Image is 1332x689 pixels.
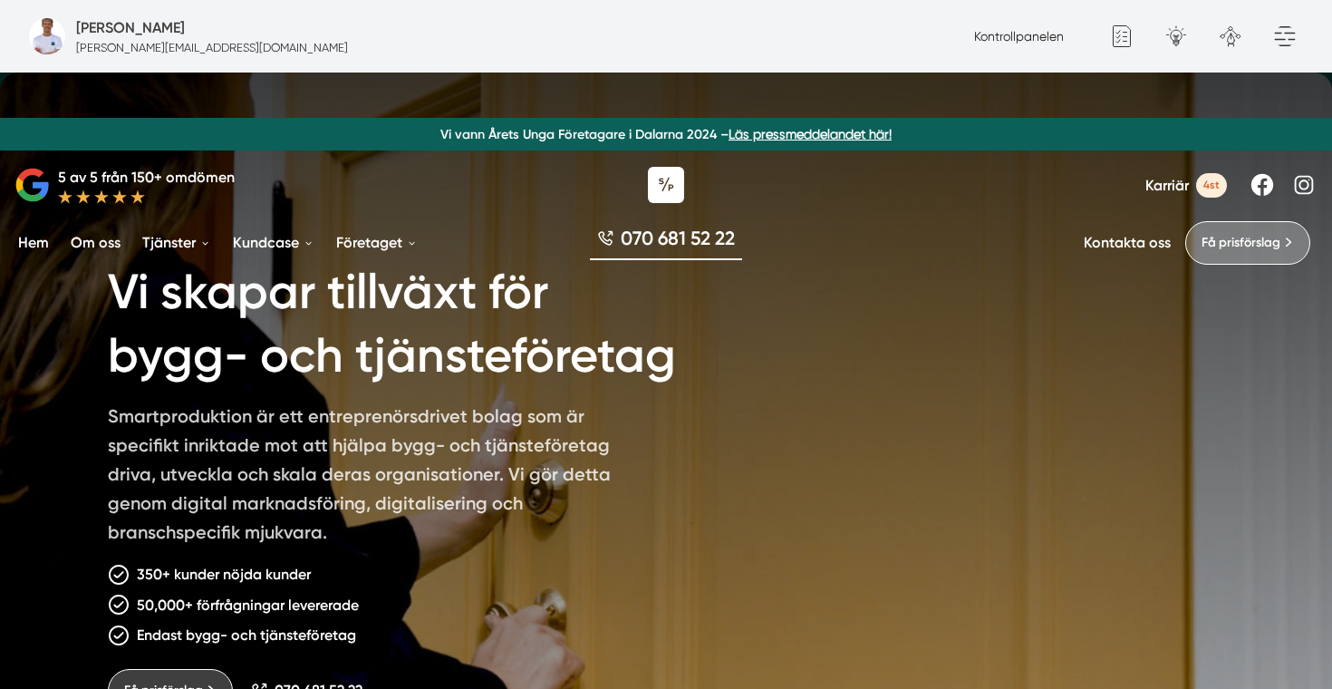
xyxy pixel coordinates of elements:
span: Karriär [1145,177,1189,194]
a: Kontrollpanelen [974,29,1064,44]
a: Läs pressmeddelandet här! [729,127,892,141]
p: Endast bygg- och tjänsteföretag [137,624,356,646]
a: Kundcase [229,219,318,266]
a: Kontakta oss [1084,234,1171,251]
p: 5 av 5 från 150+ omdömen [58,166,235,189]
a: Hem [14,219,53,266]
span: 070 681 52 22 [621,225,735,251]
img: foretagsbild-pa-smartproduktion-en-webbyraer-i-dalarnas-lan.png [29,18,65,54]
p: Smartproduktion är ett entreprenörsdrivet bolag som är specifikt inriktade mot att hjälpa bygg- o... [108,402,630,554]
p: 50,000+ förfrågningar levererade [137,594,359,616]
a: Om oss [67,219,124,266]
a: Karriär 4st [1145,173,1227,198]
p: [PERSON_NAME][EMAIL_ADDRESS][DOMAIN_NAME] [76,39,348,56]
a: Företaget [333,219,421,266]
span: Få prisförslag [1202,233,1280,253]
a: Få prisförslag [1185,221,1310,265]
a: Tjänster [139,219,215,266]
span: 4st [1196,173,1227,198]
p: Vi vann Årets Unga Företagare i Dalarna 2024 – [7,125,1325,143]
h1: Vi skapar tillväxt för bygg- och tjänsteföretag [108,239,741,402]
p: 350+ kunder nöjda kunder [137,563,311,586]
h5: Administratör [76,16,185,39]
a: 070 681 52 22 [590,225,742,260]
